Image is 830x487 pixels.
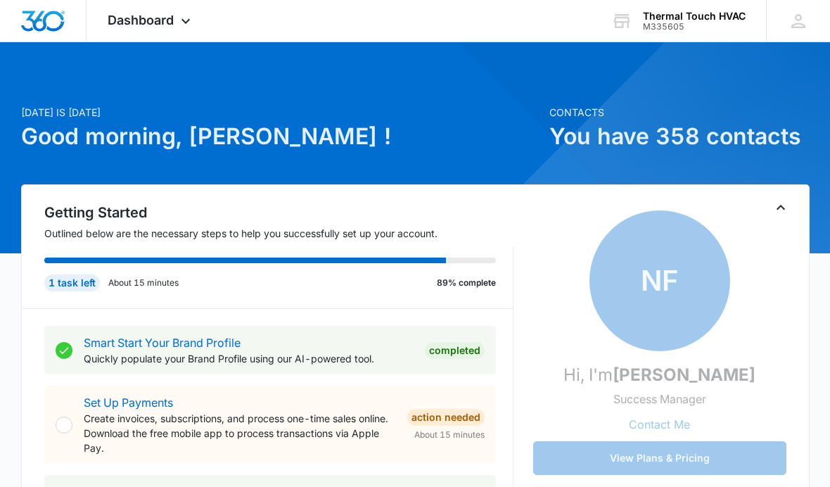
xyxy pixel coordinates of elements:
button: Toggle Collapse [772,199,789,216]
h2: Getting Started [44,202,513,223]
span: About 15 minutes [414,429,485,441]
p: Create invoices, subscriptions, and process one-time sales online. Download the free mobile app t... [84,411,396,455]
p: Contacts [549,105,810,120]
span: NF [589,210,730,351]
p: [DATE] is [DATE] [21,105,541,120]
p: 89% complete [437,277,496,289]
div: Action Needed [407,409,485,426]
a: Set Up Payments [84,396,173,410]
p: Hi, I'm [563,362,755,388]
h1: You have 358 contacts [549,120,810,153]
p: Success Manager [613,391,706,407]
p: Outlined below are the necessary steps to help you successfully set up your account. [44,226,513,241]
div: 1 task left [44,274,100,291]
p: About 15 minutes [108,277,179,289]
div: Completed [425,342,485,359]
span: Dashboard [108,13,174,27]
div: account id [643,22,746,32]
button: Contact Me [615,407,704,441]
div: account name [643,11,746,22]
p: Quickly populate your Brand Profile using our AI-powered tool. [84,351,414,366]
h1: Good morning, [PERSON_NAME] ! [21,120,541,153]
a: Smart Start Your Brand Profile [84,336,241,350]
button: View Plans & Pricing [533,441,786,475]
strong: [PERSON_NAME] [613,365,755,385]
